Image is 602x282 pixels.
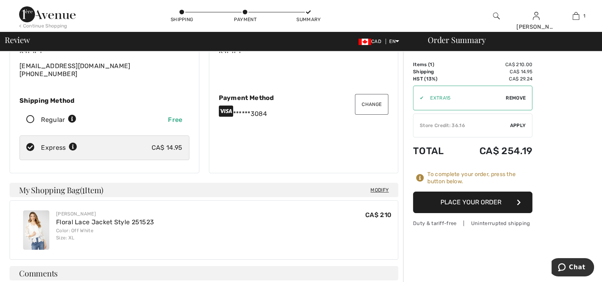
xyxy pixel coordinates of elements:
[80,184,103,195] span: ( Item)
[389,39,399,44] span: EN
[418,36,597,44] div: Order Summary
[510,122,526,129] span: Apply
[457,68,532,75] td: CA$ 14.95
[493,11,500,21] img: search the website
[430,62,432,67] span: 1
[358,39,371,45] img: Canadian Dollar
[413,137,457,164] td: Total
[424,86,506,110] input: Promo code
[533,11,540,21] img: My Info
[296,16,320,23] div: Summary
[413,94,424,102] div: ✔
[457,75,532,82] td: CA$ 29.24
[41,115,76,125] div: Regular
[168,116,182,123] span: Free
[152,143,183,153] div: CA$ 14.95
[427,171,532,185] div: To complete your order, press the button below.
[365,211,392,219] span: CA$ 210
[457,137,532,164] td: CA$ 254.19
[5,36,30,44] span: Review
[219,24,343,55] span: 1093 Pegasus Crescent [PERSON_NAME], [GEOGRAPHIC_DATA], [GEOGRAPHIC_DATA] K4P1P1
[370,186,389,194] span: Modify
[556,11,595,21] a: 1
[56,210,154,217] div: [PERSON_NAME]
[233,16,257,23] div: Payment
[413,122,510,129] div: Store Credit: 36.16
[457,61,532,68] td: CA$ 210.00
[82,184,85,194] span: 1
[533,12,540,20] a: Sign In
[56,227,154,241] div: Color: Off White Size: XL
[355,94,388,115] button: Change
[41,143,77,153] div: Express
[551,258,594,278] iframe: Opens a widget where you can chat to one of our agents
[413,75,457,82] td: HST (13%)
[413,61,457,68] td: Items ( )
[516,23,555,31] div: [PERSON_NAME]
[10,183,398,197] h4: My Shopping Bag
[23,210,49,250] img: Floral Lace Jacket Style 251523
[413,68,457,75] td: Shipping
[19,24,144,55] span: 1093 Pegasus Crescent [PERSON_NAME], [GEOGRAPHIC_DATA], [GEOGRAPHIC_DATA] K4P1P1
[56,218,154,226] a: Floral Lace Jacket Style 251523
[583,12,585,20] span: 1
[219,94,389,102] div: Payment Method
[19,6,76,22] img: 1ère Avenue
[506,94,526,102] span: Remove
[413,192,532,213] button: Place Your Order
[19,97,189,104] div: Shipping Method
[413,219,532,227] div: Duty & tariff-free | Uninterrupted shipping
[170,16,194,23] div: Shipping
[573,11,579,21] img: My Bag
[358,39,384,44] span: CAD
[10,266,398,280] h4: Comments
[19,22,67,29] div: < Continue Shopping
